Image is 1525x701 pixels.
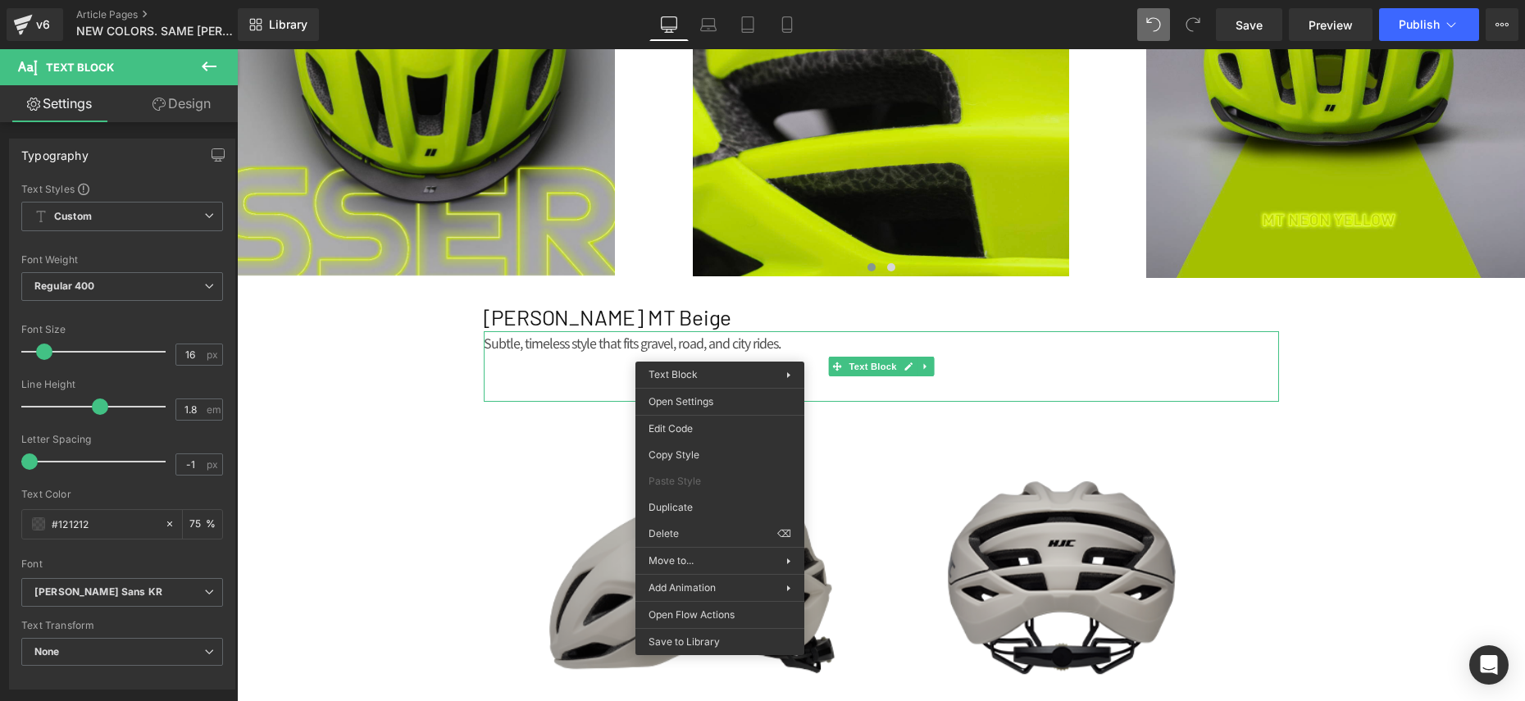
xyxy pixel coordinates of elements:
[1236,16,1263,34] span: Save
[183,510,222,539] div: %
[269,17,307,32] span: Library
[21,620,223,631] div: Text Transform
[649,394,791,409] span: Open Settings
[608,307,662,327] span: Text Block
[207,404,221,415] span: em
[21,558,223,570] div: Font
[21,489,223,500] div: Text Color
[52,515,157,533] input: Color
[34,645,60,658] b: None
[21,324,223,335] div: Font Size
[680,307,697,327] a: Expand / Collapse
[54,210,92,224] b: Custom
[76,25,234,38] span: NEW COLORS. SAME [PERSON_NAME].
[7,8,63,41] a: v6
[728,8,767,41] a: Tablet
[649,500,791,515] span: Duplicate
[33,14,53,35] div: v6
[238,8,319,41] a: New Library
[1289,8,1372,41] a: Preview
[777,526,791,541] span: ⌫
[1177,8,1209,41] button: Redo
[21,254,223,266] div: Font Weight
[649,635,791,649] span: Save to Library
[1137,8,1170,41] button: Undo
[767,8,807,41] a: Mobile
[21,379,223,390] div: Line Height
[649,448,791,462] span: Copy Style
[34,280,95,292] b: Regular 400
[1309,16,1353,34] span: Preview
[76,8,265,21] a: Article Pages
[1379,8,1479,41] button: Publish
[1469,645,1509,685] div: Open Intercom Messenger
[649,580,786,595] span: Add Animation
[1486,8,1518,41] button: More
[649,526,777,541] span: Delete
[649,553,786,568] span: Move to...
[649,421,791,436] span: Edit Code
[649,474,791,489] span: Paste Style
[46,61,114,74] span: Text Block
[649,608,791,622] span: Open Flow Actions
[649,368,698,380] span: Text Block
[122,85,241,122] a: Design
[689,8,728,41] a: Laptop
[247,254,1042,282] h2: [PERSON_NAME] MT Beige
[21,182,223,195] div: Text Styles
[34,585,162,599] i: [PERSON_NAME] Sans KR
[649,8,689,41] a: Desktop
[1399,18,1440,31] span: Publish
[21,434,223,445] div: Letter Spacing
[207,459,221,470] span: px
[21,139,89,162] div: Typography
[207,349,221,360] span: px
[247,282,1042,306] p: Subtle, timeless style that fits gravel, road, and city rides.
